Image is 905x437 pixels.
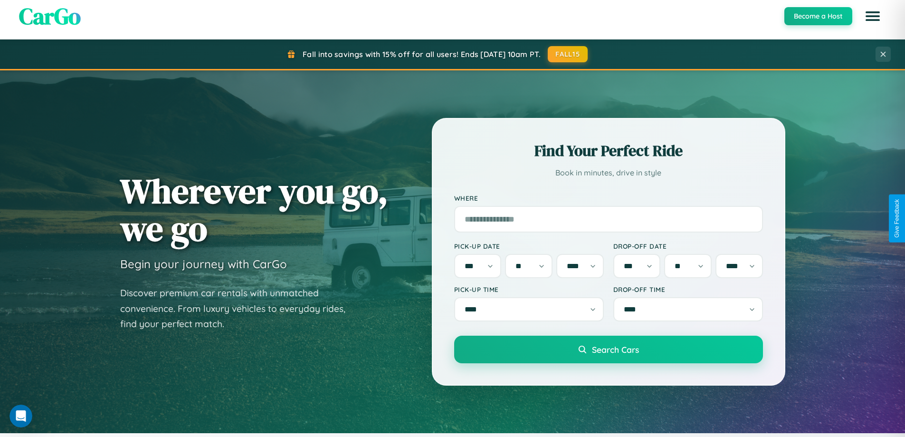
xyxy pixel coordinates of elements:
label: Drop-off Time [613,285,763,293]
p: Book in minutes, drive in style [454,166,763,180]
button: Open menu [859,3,886,29]
span: CarGo [19,0,81,32]
button: Become a Host [784,7,852,25]
span: Search Cars [592,344,639,355]
p: Discover premium car rentals with unmatched convenience. From luxury vehicles to everyday rides, ... [120,285,358,332]
button: Search Cars [454,336,763,363]
label: Where [454,194,763,202]
label: Pick-up Date [454,242,604,250]
h3: Begin your journey with CarGo [120,257,287,271]
label: Drop-off Date [613,242,763,250]
label: Pick-up Time [454,285,604,293]
span: Fall into savings with 15% off for all users! Ends [DATE] 10am PT. [303,49,541,59]
h1: Wherever you go, we go [120,172,388,247]
div: Give Feedback [894,199,900,238]
button: FALL15 [548,46,588,62]
iframe: Intercom live chat [10,405,32,427]
h2: Find Your Perfect Ride [454,140,763,161]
